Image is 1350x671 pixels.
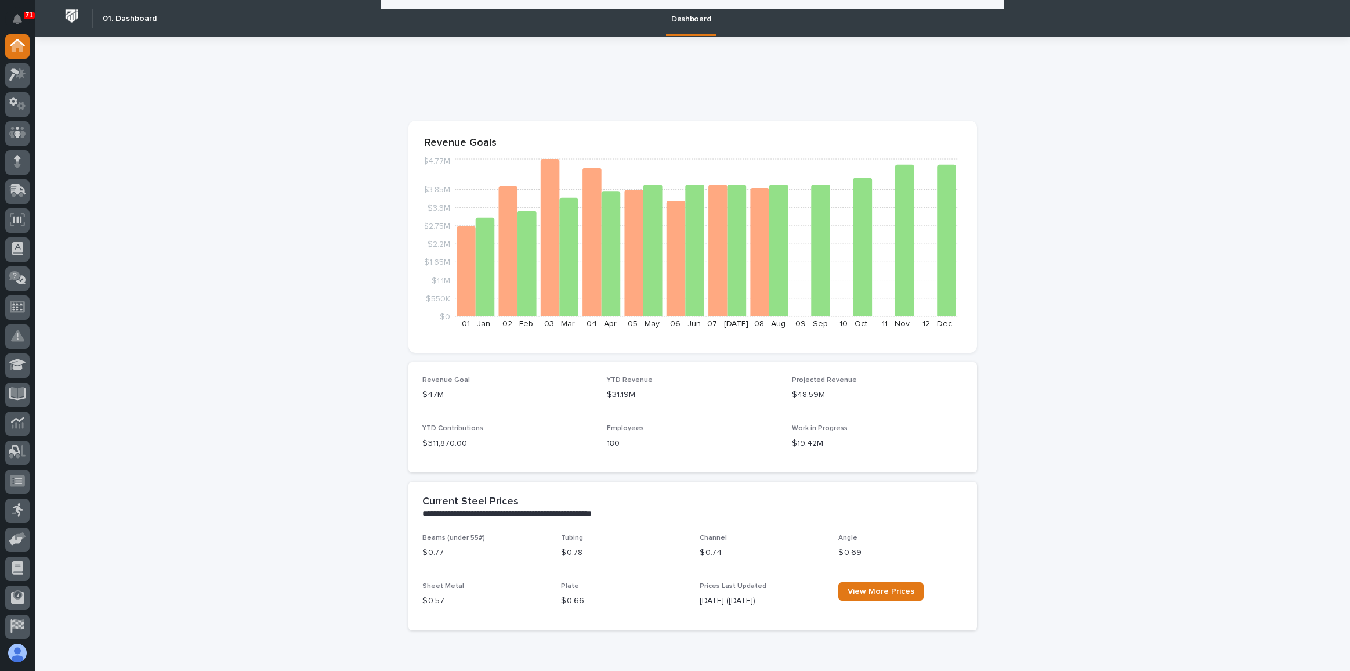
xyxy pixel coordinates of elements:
[422,377,470,384] span: Revenue Goal
[440,313,450,321] tspan: $0
[792,425,848,432] span: Work in Progress
[422,438,593,450] p: $ 311,870.00
[424,222,450,230] tspan: $2.75M
[838,582,924,601] a: View More Prices
[423,186,450,194] tspan: $3.85M
[103,14,157,24] h2: 01. Dashboard
[5,7,30,31] button: Notifications
[792,377,857,384] span: Projected Revenue
[544,320,575,328] text: 03 - Mar
[422,583,464,590] span: Sheet Metal
[838,535,857,542] span: Angle
[628,320,660,328] text: 05 - May
[61,5,82,27] img: Workspace Logo
[607,377,653,384] span: YTD Revenue
[423,158,450,166] tspan: $4.77M
[792,438,963,450] p: $19.42M
[607,438,778,450] p: 180
[422,547,547,559] p: $ 0.77
[426,295,450,303] tspan: $550K
[561,595,686,607] p: $ 0.66
[561,535,583,542] span: Tubing
[561,547,686,559] p: $ 0.78
[707,320,748,328] text: 07 - [DATE]
[795,320,827,328] text: 09 - Sep
[428,240,450,248] tspan: $2.2M
[461,320,490,328] text: 01 - Jan
[670,320,701,328] text: 06 - Jun
[424,259,450,267] tspan: $1.65M
[432,277,450,285] tspan: $1.1M
[922,320,952,328] text: 12 - Dec
[561,583,579,590] span: Plate
[26,11,33,19] p: 71
[881,320,909,328] text: 11 - Nov
[754,320,785,328] text: 08 - Aug
[428,204,450,212] tspan: $3.3M
[607,389,778,401] p: $31.19M
[848,587,914,596] span: View More Prices
[587,320,617,328] text: 04 - Apr
[15,14,30,33] div: Notifications71
[700,595,824,607] p: [DATE] ([DATE])
[700,547,824,559] p: $ 0.74
[422,535,485,542] span: Beams (under 55#)
[422,496,519,508] h2: Current Steel Prices
[422,389,593,401] p: $47M
[502,320,533,328] text: 02 - Feb
[839,320,867,328] text: 10 - Oct
[700,535,727,542] span: Channel
[838,547,963,559] p: $ 0.69
[422,425,483,432] span: YTD Contributions
[792,389,963,401] p: $48.59M
[5,641,30,665] button: users-avatar
[607,425,644,432] span: Employees
[422,595,547,607] p: $ 0.57
[425,137,961,150] p: Revenue Goals
[700,583,766,590] span: Prices Last Updated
